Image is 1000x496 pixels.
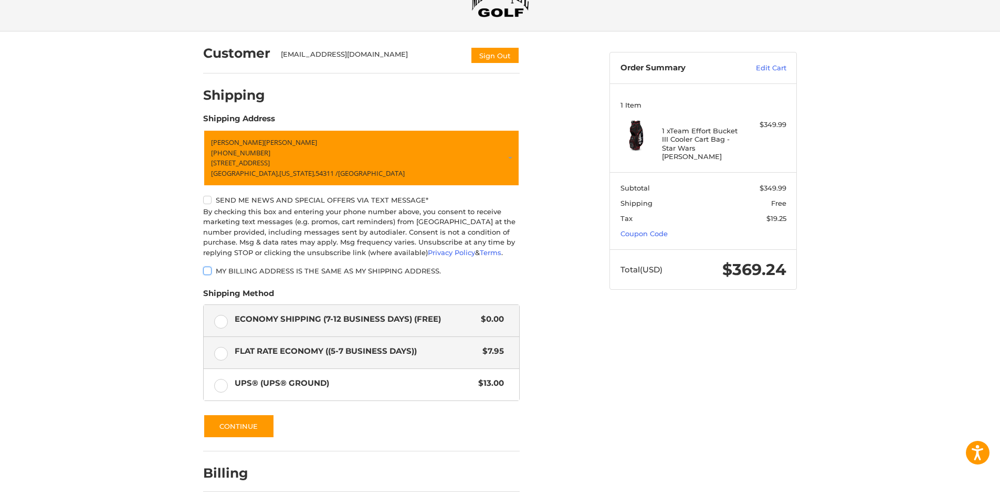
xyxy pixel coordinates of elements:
[760,184,786,192] span: $349.99
[620,214,633,223] span: Tax
[211,138,264,147] span: [PERSON_NAME]
[211,168,279,178] span: [GEOGRAPHIC_DATA],
[476,313,504,325] span: $0.00
[477,345,504,357] span: $7.95
[620,265,662,275] span: Total (USD)
[428,248,475,257] a: Privacy Policy
[235,377,473,389] span: UPS® (UPS® Ground)
[203,267,520,275] label: My billing address is the same as my shipping address.
[203,130,520,186] a: Enter or select a different address
[235,313,476,325] span: Economy Shipping (7-12 Business Days) (Free)
[771,199,786,207] span: Free
[470,47,520,64] button: Sign Out
[733,63,786,73] a: Edit Cart
[264,138,317,147] span: [PERSON_NAME]
[203,113,275,130] legend: Shipping Address
[620,63,733,73] h3: Order Summary
[203,87,265,103] h2: Shipping
[745,120,786,130] div: $349.99
[211,158,270,167] span: [STREET_ADDRESS]
[315,168,338,178] span: 54311 /
[722,260,786,279] span: $369.24
[473,377,504,389] span: $13.00
[662,126,742,161] h4: 1 x Team Effort Bucket III Cooler Cart Bag - Star Wars [PERSON_NAME]
[203,207,520,258] div: By checking this box and entering your phone number above, you consent to receive marketing text ...
[235,345,478,357] span: Flat Rate Economy ((5-7 Business Days))
[480,248,501,257] a: Terms
[338,168,405,178] span: [GEOGRAPHIC_DATA]
[203,288,274,304] legend: Shipping Method
[281,49,460,64] div: [EMAIL_ADDRESS][DOMAIN_NAME]
[620,184,650,192] span: Subtotal
[620,101,786,109] h3: 1 Item
[203,414,275,438] button: Continue
[766,214,786,223] span: $19.25
[279,168,315,178] span: [US_STATE],
[203,45,270,61] h2: Customer
[620,229,668,238] a: Coupon Code
[203,465,265,481] h2: Billing
[211,148,270,157] span: [PHONE_NUMBER]
[203,196,520,204] label: Send me news and special offers via text message*
[620,199,652,207] span: Shipping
